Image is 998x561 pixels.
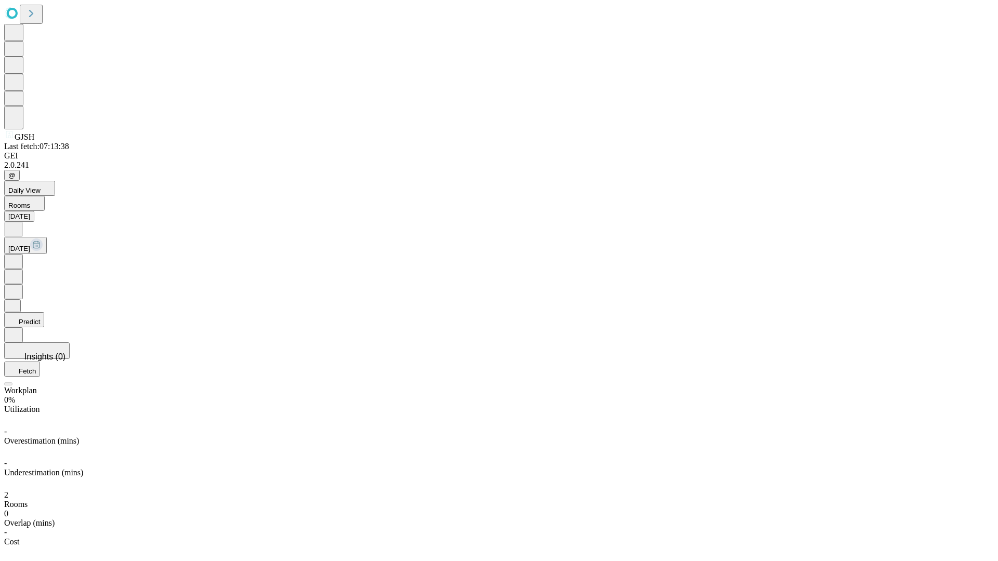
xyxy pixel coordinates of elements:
[4,490,8,499] span: 2
[4,427,7,436] span: -
[8,245,30,252] span: [DATE]
[4,518,55,527] span: Overlap (mins)
[4,537,19,546] span: Cost
[24,352,65,361] span: Insights (0)
[8,186,41,194] span: Daily View
[4,395,15,404] span: 0%
[15,132,34,141] span: GJSH
[4,528,7,537] span: -
[4,142,69,151] span: Last fetch: 07:13:38
[4,405,40,413] span: Utilization
[4,161,994,170] div: 2.0.241
[4,211,34,222] button: [DATE]
[4,181,55,196] button: Daily View
[4,362,40,377] button: Fetch
[8,202,30,209] span: Rooms
[4,509,8,518] span: 0
[4,500,28,509] span: Rooms
[4,468,83,477] span: Underestimation (mins)
[4,386,37,395] span: Workplan
[4,459,7,468] span: -
[4,436,79,445] span: Overestimation (mins)
[4,312,44,327] button: Predict
[4,151,994,161] div: GEI
[4,237,47,254] button: [DATE]
[4,196,45,211] button: Rooms
[4,170,20,181] button: @
[8,171,16,179] span: @
[4,342,70,359] button: Insights (0)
